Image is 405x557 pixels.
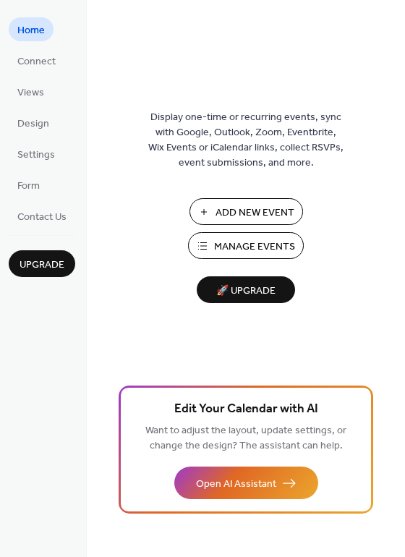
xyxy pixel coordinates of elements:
[197,276,295,303] button: 🚀 Upgrade
[9,173,48,197] a: Form
[17,85,44,101] span: Views
[148,110,344,171] span: Display one-time or recurring events, sync with Google, Outlook, Zoom, Eventbrite, Wix Events or ...
[9,48,64,72] a: Connect
[214,239,295,255] span: Manage Events
[9,204,75,228] a: Contact Us
[174,467,318,499] button: Open AI Assistant
[9,80,53,103] a: Views
[20,258,64,273] span: Upgrade
[9,111,58,135] a: Design
[17,54,56,69] span: Connect
[189,198,303,225] button: Add New Event
[205,281,286,301] span: 🚀 Upgrade
[9,250,75,277] button: Upgrade
[174,399,318,420] span: Edit Your Calendar with AI
[188,232,304,259] button: Manage Events
[145,421,346,456] span: Want to adjust the layout, update settings, or change the design? The assistant can help.
[216,205,294,221] span: Add New Event
[196,477,276,492] span: Open AI Assistant
[17,23,45,38] span: Home
[17,179,40,194] span: Form
[9,17,54,41] a: Home
[17,210,67,225] span: Contact Us
[9,142,64,166] a: Settings
[17,148,55,163] span: Settings
[17,116,49,132] span: Design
